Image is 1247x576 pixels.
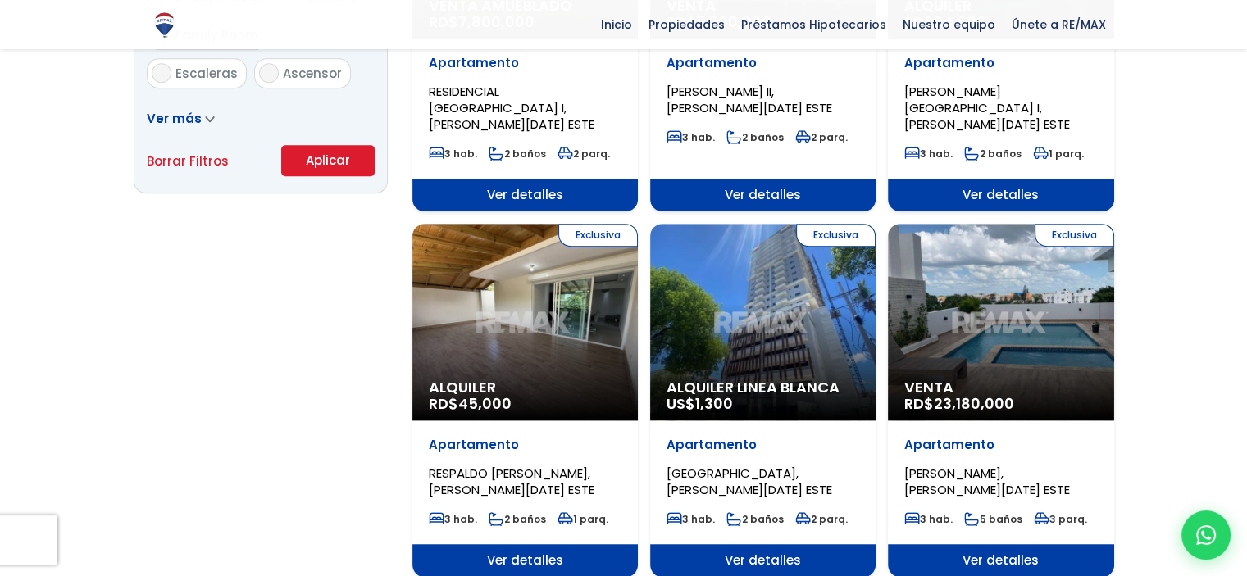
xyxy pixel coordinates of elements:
[412,179,638,211] span: Ver detalles
[175,65,238,82] span: Escaleras
[726,130,784,144] span: 2 baños
[429,55,621,71] p: Apartamento
[593,12,640,37] span: Inicio
[904,437,1097,453] p: Apartamento
[489,147,546,161] span: 2 baños
[667,393,733,414] span: US$
[888,179,1113,211] span: Ver detalles
[904,379,1097,396] span: Venta
[795,130,848,144] span: 2 parq.
[904,512,953,526] span: 3 hab.
[259,63,279,83] input: Ascensor
[667,512,715,526] span: 3 hab.
[429,393,512,414] span: RD$
[429,83,594,133] span: RESIDENCIAL [GEOGRAPHIC_DATA] I, [PERSON_NAME][DATE] ESTE
[667,130,715,144] span: 3 hab.
[429,147,477,161] span: 3 hab.
[429,437,621,453] p: Apartamento
[283,65,342,82] span: Ascensor
[147,110,202,127] span: Ver más
[152,63,171,83] input: Escaleras
[640,12,733,37] span: Propiedades
[429,379,621,396] span: Alquiler
[695,393,733,414] span: 1,300
[964,512,1022,526] span: 5 baños
[904,55,1097,71] p: Apartamento
[1034,512,1087,526] span: 3 parq.
[147,151,229,171] a: Borrar Filtros
[904,393,1014,414] span: RD$
[150,11,179,39] img: Logo de REMAX
[558,512,608,526] span: 1 parq.
[458,393,512,414] span: 45,000
[795,512,848,526] span: 2 parq.
[558,147,610,161] span: 2 parq.
[489,512,546,526] span: 2 baños
[147,110,215,127] a: Ver más
[733,12,894,37] span: Préstamos Hipotecarios
[650,179,876,211] span: Ver detalles
[1035,224,1114,247] span: Exclusiva
[1033,147,1084,161] span: 1 parq.
[429,465,594,498] span: RESPALDO [PERSON_NAME], [PERSON_NAME][DATE] ESTE
[281,145,375,176] button: Aplicar
[667,437,859,453] p: Apartamento
[558,224,638,247] span: Exclusiva
[904,83,1070,133] span: [PERSON_NAME][GEOGRAPHIC_DATA] I, [PERSON_NAME][DATE] ESTE
[904,465,1070,498] span: [PERSON_NAME], [PERSON_NAME][DATE] ESTE
[796,224,876,247] span: Exclusiva
[894,12,1004,37] span: Nuestro equipo
[904,147,953,161] span: 3 hab.
[667,465,832,498] span: [GEOGRAPHIC_DATA], [PERSON_NAME][DATE] ESTE
[964,147,1022,161] span: 2 baños
[726,512,784,526] span: 2 baños
[1004,12,1114,37] span: Únete a RE/MAX
[429,512,477,526] span: 3 hab.
[667,55,859,71] p: Apartamento
[934,393,1014,414] span: 23,180,000
[667,379,859,396] span: Alquiler Linea Blanca
[667,83,832,116] span: [PERSON_NAME] II, [PERSON_NAME][DATE] ESTE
